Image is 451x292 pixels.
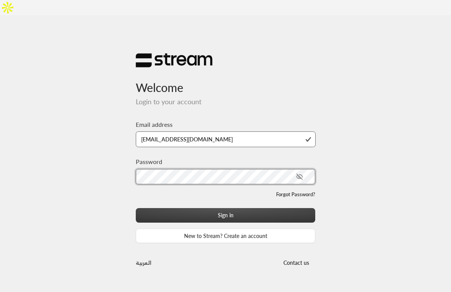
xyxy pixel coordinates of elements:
[136,157,162,166] label: Password
[136,256,151,270] a: العربية
[136,120,173,129] label: Email address
[276,191,315,198] a: Forgot Password?
[136,98,315,106] h5: Login to your account
[136,68,315,94] h3: Welcome
[136,53,212,68] img: Stream Logo
[293,170,306,183] button: toggle password visibility
[136,208,315,222] button: Sign in
[136,229,315,243] a: New to Stream? Create an account
[277,256,315,270] button: Contact us
[136,131,316,147] input: Type your email here
[277,259,315,266] a: Contact us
